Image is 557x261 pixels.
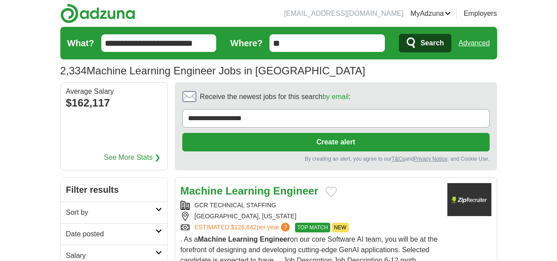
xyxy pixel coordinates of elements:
h2: Salary [66,250,155,261]
button: Search [399,34,451,52]
a: Date posted [61,223,167,245]
span: ? [281,223,290,232]
a: T&Cs [391,156,405,162]
a: Privacy Notice [413,156,447,162]
span: Receive the newest jobs for this search : [200,92,350,102]
div: Average Salary [66,88,162,95]
button: Create alert [182,133,490,151]
img: Company logo [447,183,491,216]
strong: Machine [181,185,223,197]
span: Search [421,34,444,52]
a: Advanced [458,34,490,52]
a: Sort by [61,202,167,223]
strong: Engineer [273,185,318,197]
h1: Machine Learning Engineer Jobs in [GEOGRAPHIC_DATA] [60,65,365,77]
span: $126,842 [231,224,256,231]
h2: Sort by [66,207,155,218]
a: ESTIMATED:$126,842per year? [195,223,292,232]
a: See More Stats ❯ [104,152,160,163]
span: TOP MATCH [295,223,330,232]
li: [EMAIL_ADDRESS][DOMAIN_NAME] [284,8,403,19]
img: Adzuna logo [60,4,135,23]
strong: Learning [228,235,258,243]
a: MyAdzuna [410,8,451,19]
a: by email [322,93,349,100]
h2: Date posted [66,229,155,239]
label: What? [67,37,94,50]
button: Add to favorite jobs [325,187,337,197]
div: GCR TECHNICAL STAFFING [181,201,440,210]
strong: Engineer [260,235,290,243]
a: Machine Learning Engineer [181,185,318,197]
a: Employers [464,8,497,19]
div: $162,117 [66,95,162,111]
strong: Machine [198,235,226,243]
span: 2,334 [60,63,87,79]
div: By creating an alert, you agree to our and , and Cookie Use. [182,155,490,163]
strong: Learning [225,185,270,197]
div: [GEOGRAPHIC_DATA], [US_STATE] [181,212,440,221]
span: NEW [332,223,349,232]
label: Where? [230,37,262,50]
h2: Filter results [61,178,167,202]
